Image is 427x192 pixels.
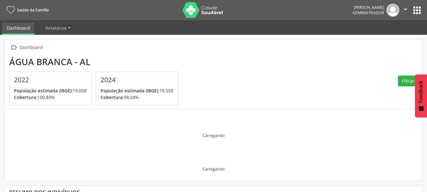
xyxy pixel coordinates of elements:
p: 100,83% [14,94,87,101]
span: População estimada (IBGE): [101,88,159,94]
span: População estimada (IBGE): [14,88,73,94]
span: Cobertura: [101,94,124,100]
div: Dashboard [18,43,44,52]
span: Feedback [418,81,424,103]
div: Água Branca - AL [9,57,182,67]
h4: 2024 [101,76,173,84]
p: 19.008 [14,87,87,94]
button: apps [412,5,423,16]
a: Saúde da Família [4,5,49,15]
p: 19.550 [101,87,173,94]
a:  Dashboard [9,43,44,52]
span: Cobertura: [14,94,37,100]
i:  [402,6,409,13]
div: Carregando [203,166,224,172]
a: Relatórios [41,22,75,34]
div: Carregando [203,133,224,138]
span: Relatórios [46,25,67,31]
button: Filtrar [398,76,418,86]
a: Dashboard [2,22,34,35]
span: Administrador [352,10,384,15]
button:  [400,3,412,17]
button: Feedback - Mostrar pesquisa [415,74,427,117]
h4: 2022 [14,76,87,84]
p: 98,04% [101,94,173,101]
div: [PERSON_NAME] [352,5,384,10]
img: img [386,3,400,17]
span: Saúde da Família [17,7,49,13]
i:  [9,43,18,52]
